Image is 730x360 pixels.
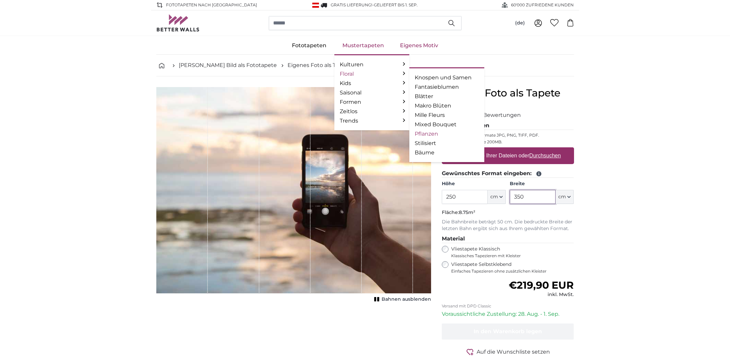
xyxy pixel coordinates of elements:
a: Pflanzen [415,130,479,138]
button: In den Warenkorb legen [442,323,574,340]
a: Formen [340,98,404,106]
div: inkl. MwSt. [509,291,574,298]
button: cm [556,190,574,204]
button: cm [488,190,506,204]
button: Bahnen ausblenden [372,295,431,304]
nav: breadcrumbs [156,55,574,76]
span: Klassisches Tapezieren mit Kleister [451,253,570,259]
h1: Eigenes Foto als Tapete [442,87,574,99]
p: Versand mit DPD Classic [442,303,574,309]
span: Auf die Wunschliste setzen [477,348,550,356]
span: Geliefert bis 1. Sep. [374,2,418,7]
a: Bäume [415,149,479,157]
a: Trends [340,117,404,125]
a: Eigenes Motiv [392,37,446,54]
button: (de) [510,17,530,29]
a: Blätter [415,92,479,100]
a: Saisonal [340,89,404,97]
legend: Gewünschtes Format eingeben: [442,169,574,178]
span: cm [558,194,566,200]
a: Zeitlos [340,107,404,116]
a: Knospen und Samen [415,74,479,82]
legend: Datei auswählen [442,122,574,130]
a: Kids [340,79,404,87]
u: Durchsuchen [529,153,561,158]
a: Stilisiert [415,139,479,147]
span: In den Warenkorb legen [474,328,542,335]
span: €219,90 EUR [509,279,574,291]
span: GRATIS Lieferung! [331,2,372,7]
img: Betterwalls [156,14,200,31]
a: Kulturen [340,61,404,69]
a: Floral [340,70,404,78]
label: Vliestapete Selbstklebend [451,261,574,274]
a: [PERSON_NAME] Bild als Fototapete [179,61,277,69]
span: cm [490,194,498,200]
label: Vliestapete Klassisch [451,246,570,259]
p: Die Bahnbreite beträgt 50 cm. Die bedruckte Breite der letzten Bahn ergibt sich aus Ihrem gewählt... [442,219,574,232]
label: Höhe [442,181,506,187]
label: Breite [510,181,574,187]
span: 60'000 ZUFRIEDENE KUNDEN [511,2,574,8]
p: Unterstützte Dateiformate JPG, PNG, TIFF, PDF. [442,133,574,138]
span: 29 Bewertungen [475,112,521,118]
a: Mille Fleurs [415,111,479,119]
span: Bahnen ausblenden [382,296,431,303]
a: Mixed Bouquet [415,121,479,129]
a: Mustertapeten [334,37,392,54]
a: Fantasieblumen [415,83,479,91]
a: Makro Blüten [415,102,479,110]
label: Drag & Drop Ihrer Dateien oder [452,149,564,162]
a: Eigenes Foto als Tapete [288,61,352,69]
span: - [372,2,418,7]
p: Voraussichtliche Zustellung: 28. Aug. - 1. Sep. [442,310,574,318]
div: 1 of 1 [156,87,431,304]
p: Fläche: [442,209,574,216]
a: Fototapeten [284,37,334,54]
legend: Material [442,235,574,243]
img: personalised-photo [156,87,431,293]
span: Fototapeten nach [GEOGRAPHIC_DATA] [166,2,257,8]
span: 8.75m² [459,209,475,215]
span: Einfaches Tapezieren ohne zusätzlichen Kleister [451,269,574,274]
img: Österreich [312,3,319,8]
button: Auf die Wunschliste setzen [442,348,574,356]
p: Maximale Dateigrösse 200MB. [442,139,574,145]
